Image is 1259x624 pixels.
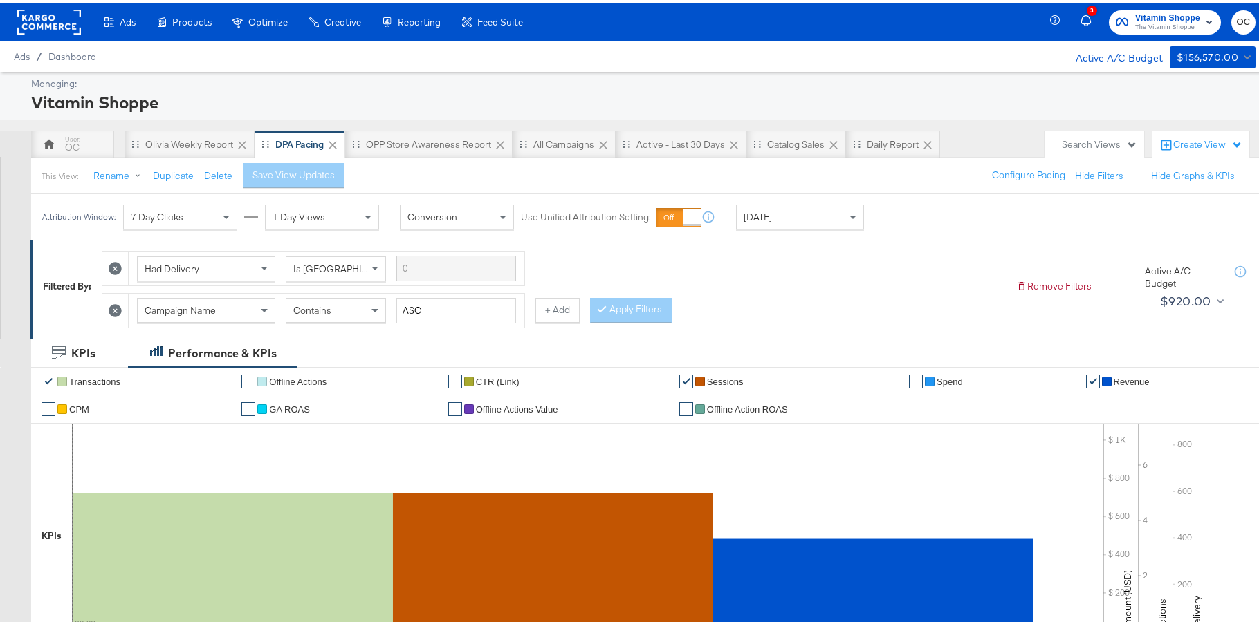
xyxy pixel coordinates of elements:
span: Feed Suite [477,14,523,25]
div: DPA Pacing [275,135,324,149]
div: Daily Report [867,135,919,149]
button: 3 [1078,6,1102,33]
a: ✔ [448,372,462,386]
div: Olivia Weekly Report [145,135,233,149]
div: $156,570.00 [1177,46,1238,64]
button: Rename [84,161,156,186]
div: Drag to reorder tab [853,138,861,145]
button: Configure Pacing [982,160,1075,185]
span: Revenue [1114,374,1150,384]
span: Transactions [69,374,120,384]
span: [DATE] [744,208,772,220]
div: Filtered By: [43,277,91,290]
div: Managing: [31,75,1252,88]
a: ✔ [909,372,923,386]
span: Reporting [398,14,441,25]
div: 3 [1087,3,1097,13]
span: Contains [293,301,331,314]
div: Drag to reorder tab [131,138,139,145]
span: 7 Day Clicks [131,208,183,220]
a: ✔ [448,399,462,413]
a: ✔ [679,399,693,413]
div: Drag to reorder tab [753,138,761,145]
a: ✔ [241,399,255,413]
div: KPIs [42,527,62,540]
button: + Add [535,295,580,320]
span: Conversion [407,208,457,220]
div: All Campaigns [533,135,594,149]
div: Performance & KPIs [168,343,277,359]
span: OC [1237,12,1250,28]
span: Ads [120,14,136,25]
div: Active A/C Budget [1061,44,1163,64]
span: Offline Actions Value [476,401,558,412]
button: Remove Filters [1016,277,1092,290]
span: Is [GEOGRAPHIC_DATA] [293,260,399,272]
button: $920.00 [1155,287,1227,310]
div: Create View [1173,135,1242,149]
div: Drag to reorder tab [623,138,630,145]
div: Vitamin Shoppe [31,88,1252,111]
label: Use Unified Attribution Setting: [521,208,651,221]
div: Drag to reorder tab [261,138,269,145]
span: Had Delivery [145,260,199,272]
span: CTR (Link) [476,374,520,384]
div: Active - Last 30 Days [636,135,725,149]
span: Ads [14,48,30,59]
a: Dashboard [48,48,96,59]
div: Catalog Sales [767,135,825,149]
div: KPIs [71,343,95,359]
a: ✔ [241,372,255,386]
button: Hide Graphs & KPIs [1151,167,1235,180]
span: Optimize [248,14,288,25]
input: Enter a search term [396,295,516,321]
a: ✔ [42,372,55,386]
a: ✔ [42,399,55,413]
span: Products [172,14,212,25]
div: Drag to reorder tab [352,138,360,145]
div: Search Views [1062,135,1137,149]
input: Enter a search term [396,253,516,278]
div: Active A/C Budget [1145,262,1221,287]
div: OPP Store Awareness Report [366,135,491,149]
span: The Vitamin Shoppe [1135,19,1200,30]
div: Attribution Window: [42,209,116,219]
span: Spend [937,374,963,384]
button: OC [1231,8,1256,32]
button: Delete [204,167,232,180]
span: Creative [324,14,361,25]
span: GA ROAS [269,401,310,412]
button: Vitamin ShoppeThe Vitamin Shoppe [1109,8,1221,32]
span: Offline Actions [269,374,327,384]
span: Vitamin Shoppe [1135,8,1200,23]
span: Campaign Name [145,301,216,314]
button: Duplicate [153,167,194,180]
span: Offline Action ROAS [707,401,788,412]
div: OC [65,138,80,151]
a: ✔ [679,372,693,386]
span: 1 Day Views [273,208,325,220]
span: Sessions [707,374,744,384]
span: CPM [69,401,89,412]
button: $156,570.00 [1170,44,1256,66]
div: Drag to reorder tab [520,138,527,145]
div: $920.00 [1160,288,1211,309]
button: Hide Filters [1075,167,1123,180]
div: This View: [42,168,78,179]
a: ✔ [1086,372,1100,386]
span: / [30,48,48,59]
